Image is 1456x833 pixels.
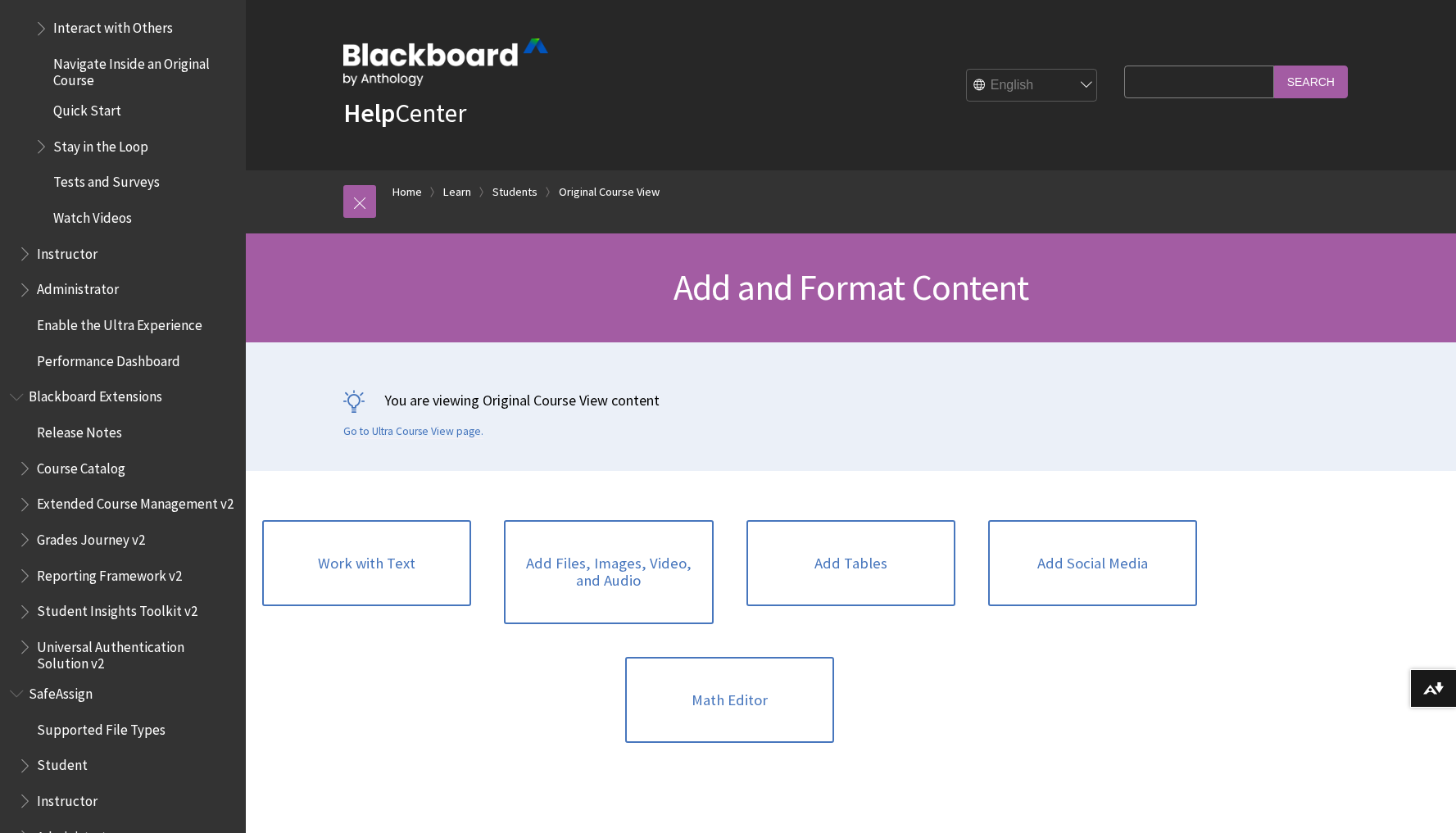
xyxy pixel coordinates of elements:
[504,520,713,624] a: Add Files, Images, Video, and Audio
[37,311,202,333] span: Enable the Ultra Experience
[343,97,466,129] a: HelpCenter
[37,526,145,548] span: Grades Journey v2
[343,97,395,129] strong: Help
[53,169,160,191] span: Tests and Surveys
[53,133,148,155] span: Stay in the Loop
[967,70,1098,102] select: Site Language Selector
[37,455,125,477] span: Course Catalog
[37,276,119,298] span: Administrator
[37,752,88,774] span: Student
[37,562,182,584] span: Reporting Framework v2
[674,265,1028,310] span: Add and Format Content
[492,182,537,202] a: Students
[37,491,234,513] span: Extended Course Management v2
[988,520,1197,607] a: Add Social Media
[10,383,236,672] nav: Book outline for Blackboard Extensions
[53,97,121,119] span: Quick Start
[53,50,234,88] span: Navigate Inside an Original Course
[37,633,234,672] span: Universal Authentication Solution v2
[37,716,166,738] span: Supported File Types
[443,182,471,202] a: Learn
[37,598,197,620] span: Student Insights Toolkit v2
[1274,66,1348,97] input: Search
[392,182,422,202] a: Home
[53,15,173,37] span: Interact with Others
[29,680,93,702] span: SafeAssign
[746,520,955,607] a: Add Tables
[37,347,180,369] span: Performance Dashboard
[343,390,1359,410] p: You are viewing Original Course View content
[37,787,98,809] span: Instructor
[37,240,98,262] span: Instructor
[29,383,162,405] span: Blackboard Extensions
[37,419,122,441] span: Release Notes
[625,657,834,744] a: Math Editor
[262,520,471,607] a: Work with Text
[343,38,548,86] img: Blackboard by Anthology
[53,204,132,226] span: Watch Videos
[559,182,660,202] a: Original Course View
[343,424,483,439] a: Go to Ultra Course View page.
